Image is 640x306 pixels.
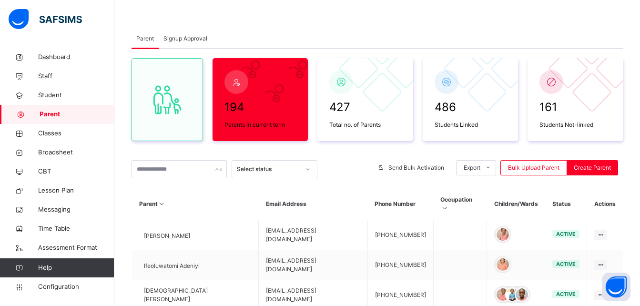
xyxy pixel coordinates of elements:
span: Students Not-linked [539,121,611,129]
span: 427 [329,99,401,116]
i: Sort in Ascending Order [440,204,448,212]
th: Status [545,188,587,220]
span: Help [38,263,114,273]
span: Dashboard [38,52,114,62]
span: Parents in current term [224,121,296,129]
td: [EMAIL_ADDRESS][DOMAIN_NAME] [259,220,367,250]
span: [PERSON_NAME] [144,232,190,240]
button: Open asap [602,273,630,301]
i: Sort in Ascending Order [158,200,166,207]
span: Student [38,91,114,100]
span: Messaging [38,205,114,214]
span: [DEMOGRAPHIC_DATA][PERSON_NAME] [144,286,251,304]
span: Configuration [38,282,114,292]
span: Parent [136,34,154,43]
span: Create Parent [574,163,611,172]
td: [EMAIL_ADDRESS][DOMAIN_NAME] [259,250,367,280]
span: Students Linked [435,121,506,129]
span: active [556,261,576,267]
span: Bulk Upload Parent [508,163,559,172]
td: [PHONE_NUMBER] [367,220,433,250]
span: Total no. of Parents [329,121,401,129]
span: Ifeoluwatomi Adeniyi [144,262,200,270]
span: Export [464,163,480,172]
span: Signup Approval [163,34,207,43]
th: Email Address [259,188,367,220]
span: CBT [38,167,114,176]
span: 194 [224,99,296,116]
span: 486 [435,99,506,116]
div: Select status [237,165,300,173]
span: Staff [38,71,114,81]
td: [PHONE_NUMBER] [367,250,433,280]
span: Broadsheet [38,148,114,157]
th: Phone Number [367,188,433,220]
span: active [556,291,576,297]
th: Actions [587,188,623,220]
span: Assessment Format [38,243,114,253]
span: Time Table [38,224,114,234]
th: Occupation [433,188,487,220]
span: 161 [539,99,611,116]
th: Parent [132,188,259,220]
span: Lesson Plan [38,186,114,195]
th: Children/Wards [487,188,545,220]
span: Parent [40,110,114,119]
span: Classes [38,129,114,138]
span: active [556,231,576,237]
img: safsims [9,9,82,29]
span: Send Bulk Activation [388,163,444,172]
